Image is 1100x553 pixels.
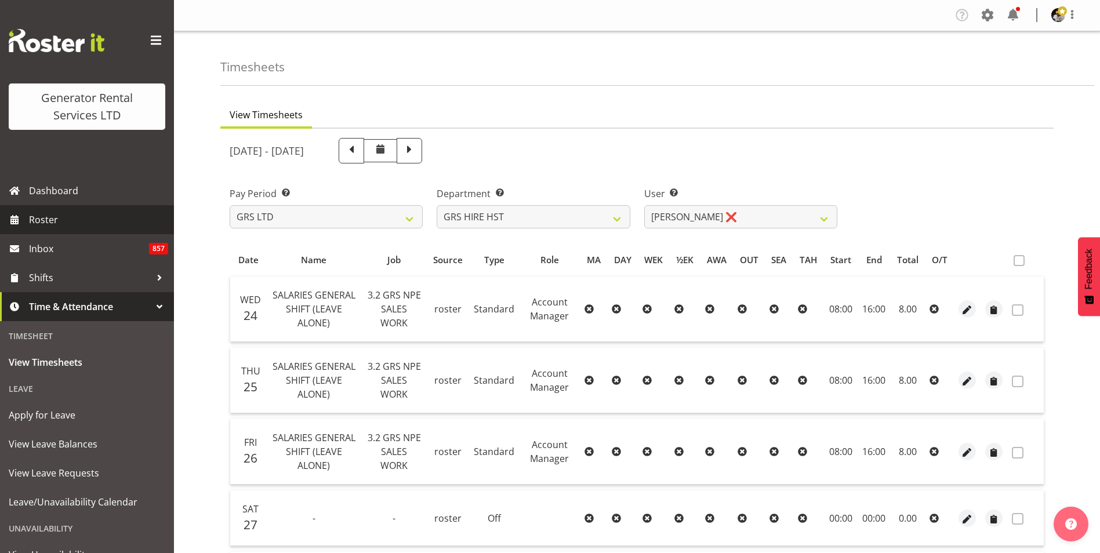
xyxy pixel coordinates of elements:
div: Timesheet [3,324,171,348]
span: O/T [932,253,947,267]
span: SALARIES GENERAL SHIFT (LEAVE ALONE) [273,289,355,329]
td: 08:00 [824,276,858,342]
h5: [DATE] - [DATE] [230,144,304,157]
span: Name [301,253,326,267]
span: OUT [740,253,758,267]
a: View Leave Balances [3,430,171,459]
span: Dashboard [29,182,168,199]
span: 27 [244,516,257,533]
span: Job [387,253,401,267]
a: Apply for Leave [3,401,171,430]
span: roster [434,374,462,387]
span: Wed [240,293,261,306]
td: Standard [469,419,519,485]
img: Rosterit website logo [9,29,104,52]
span: Thu [241,365,260,377]
span: - [393,512,395,525]
span: Fri [244,436,257,449]
span: Leave/Unavailability Calendar [9,493,165,511]
span: View Timesheets [9,354,165,371]
span: Feedback [1084,249,1094,289]
img: andrew-crenfeldtab2e0c3de70d43fd7286f7b271d34304.png [1051,8,1065,22]
span: View Leave Balances [9,435,165,453]
span: WEK [644,253,663,267]
span: Total [897,253,919,267]
span: 3.2 GRS NPE SALES WORK [368,289,421,329]
td: 00:00 [824,490,858,546]
span: Date [238,253,259,267]
td: Off [469,490,519,546]
h4: Timesheets [220,60,285,74]
span: 3.2 GRS NPE SALES WORK [368,360,421,401]
span: Role [540,253,559,267]
span: roster [434,303,462,315]
td: 8.00 [890,276,925,342]
label: Pay Period [230,187,423,201]
span: SALARIES GENERAL SHIFT (LEAVE ALONE) [273,431,355,472]
span: Shifts [29,269,151,286]
td: 0.00 [890,490,925,546]
td: 16:00 [858,276,890,342]
td: 08:00 [824,348,858,413]
td: Standard [469,276,519,342]
span: 26 [244,450,257,466]
span: End [866,253,882,267]
td: 08:00 [824,419,858,485]
div: Generator Rental Services LTD [20,89,154,124]
span: DAY [614,253,631,267]
label: User [644,187,837,201]
span: roster [434,445,462,458]
button: Feedback - Show survey [1078,237,1100,316]
span: Account Manager [530,367,569,394]
span: ½EK [676,253,694,267]
span: 24 [244,307,257,323]
a: View Leave Requests [3,459,171,487]
span: Account Manager [530,296,569,322]
label: Department [437,187,630,201]
span: roster [434,512,462,525]
a: View Timesheets [3,348,171,377]
span: TAH [800,253,817,267]
span: Sat [242,503,259,515]
span: 3.2 GRS NPE SALES WORK [368,431,421,472]
td: 00:00 [858,490,890,546]
span: Source [433,253,463,267]
span: View Timesheets [230,108,303,122]
span: 857 [149,243,168,254]
span: - [313,512,315,525]
span: View Leave Requests [9,464,165,482]
span: Type [484,253,504,267]
img: help-xxl-2.png [1065,518,1077,530]
div: Unavailability [3,516,171,540]
span: SEA [771,253,786,267]
a: Leave/Unavailability Calendar [3,487,171,516]
span: Inbox [29,240,149,257]
span: 25 [244,379,257,395]
td: Standard [469,348,519,413]
td: 8.00 [890,419,925,485]
td: 16:00 [858,348,890,413]
span: SALARIES GENERAL SHIFT (LEAVE ALONE) [273,360,355,401]
div: Leave [3,377,171,401]
span: Apply for Leave [9,406,165,424]
td: 8.00 [890,348,925,413]
span: Time & Attendance [29,298,151,315]
span: Account Manager [530,438,569,465]
td: 16:00 [858,419,890,485]
span: MA [587,253,601,267]
span: AWA [707,253,727,267]
span: Start [830,253,851,267]
span: Roster [29,211,168,228]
